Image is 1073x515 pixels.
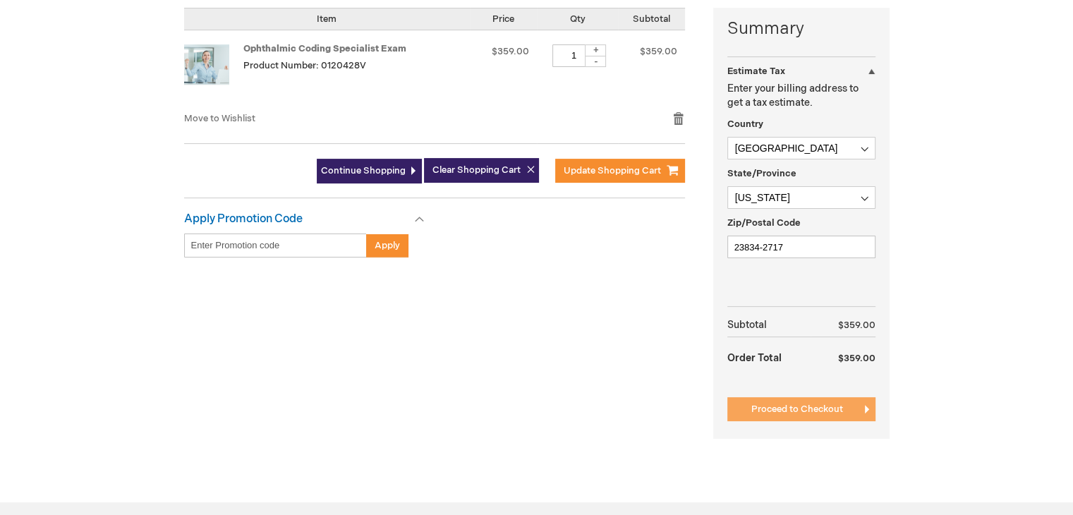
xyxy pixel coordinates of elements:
[727,119,763,130] span: Country
[727,217,801,229] span: Zip/Postal Code
[317,159,422,183] a: Continue Shopping
[727,397,875,421] button: Proceed to Checkout
[424,158,539,183] button: Clear Shopping Cart
[184,113,255,124] a: Move to Wishlist
[564,165,661,176] span: Update Shopping Cart
[727,314,811,337] th: Subtotal
[375,240,400,251] span: Apply
[585,44,606,56] div: +
[432,164,521,176] span: Clear Shopping Cart
[492,46,529,57] span: $359.00
[317,13,337,25] span: Item
[243,43,406,54] a: Ophthalmic Coding Specialist Exam
[555,159,685,183] button: Update Shopping Cart
[838,353,875,364] span: $359.00
[585,56,606,67] div: -
[727,168,796,179] span: State/Province
[727,345,782,370] strong: Order Total
[321,165,406,176] span: Continue Shopping
[640,46,677,57] span: $359.00
[243,60,366,71] span: Product Number: 0120428V
[751,404,843,415] span: Proceed to Checkout
[552,44,595,67] input: Qty
[727,17,875,41] strong: Summary
[569,13,585,25] span: Qty
[727,66,785,77] strong: Estimate Tax
[492,13,514,25] span: Price
[184,234,367,257] input: Enter Promotion code
[366,234,408,257] button: Apply
[838,320,875,331] span: $359.00
[184,44,229,90] img: Ophthalmic Coding Specialist Exam
[633,13,670,25] span: Subtotal
[184,44,243,98] a: Ophthalmic Coding Specialist Exam
[727,82,875,110] p: Enter your billing address to get a tax estimate.
[184,212,303,226] strong: Apply Promotion Code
